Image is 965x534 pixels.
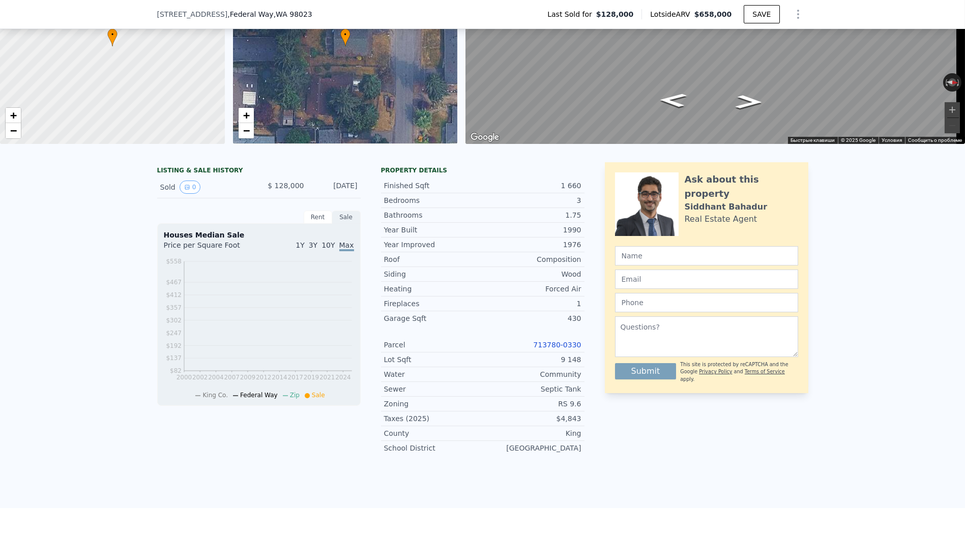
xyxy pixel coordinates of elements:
[340,30,350,39] span: •
[381,166,584,174] div: Property details
[483,354,581,365] div: 9 148
[384,384,483,394] div: Sewer
[945,102,960,117] button: Увеличить
[309,241,317,249] span: 3Y
[483,384,581,394] div: Septic Tank
[170,368,182,375] tspan: $82
[483,210,581,220] div: 1.75
[745,369,785,374] a: Terms of Service
[483,399,581,409] div: RS 9.6
[483,254,581,264] div: Composition
[694,10,732,18] span: $658,000
[882,137,902,143] a: Условия (ссылка откроется в новой вкладке)
[312,392,325,399] span: Sale
[296,241,304,249] span: 1Y
[321,241,335,249] span: 10Y
[468,131,502,144] a: Открыть эту область в Google Картах (в новом окне)
[483,313,581,323] div: 430
[157,9,228,19] span: [STREET_ADDRESS]
[303,374,319,381] tspan: 2019
[547,9,596,19] span: Last Sold for
[956,73,962,92] button: Повернуть по часовой стрелке
[6,123,21,138] a: Zoom out
[615,270,798,289] input: Email
[332,211,361,224] div: Sale
[166,258,182,265] tspan: $558
[290,392,300,399] span: Zip
[384,313,483,323] div: Garage Sqft
[166,330,182,337] tspan: $247
[483,269,581,279] div: Wood
[945,118,960,133] button: Уменьшить
[10,109,17,122] span: +
[650,9,694,19] span: Lotside ARV
[791,137,835,144] button: Быстрые клавиши
[107,28,118,46] div: •
[180,181,201,194] button: View historical data
[166,342,182,349] tspan: $192
[384,443,483,453] div: School District
[384,299,483,309] div: Fireplaces
[483,369,581,379] div: Community
[483,413,581,424] div: $4,843
[943,73,949,92] button: Повернуть против часовой стрелки
[256,374,272,381] tspan: 2012
[243,109,249,122] span: +
[483,284,581,294] div: Forced Air
[788,4,808,24] button: Show Options
[943,78,961,87] button: Вернуться к исходному представлению
[685,201,768,213] div: Siddhant Bahadur
[166,291,182,299] tspan: $412
[615,246,798,265] input: Name
[166,279,182,286] tspan: $467
[192,374,208,381] tspan: 2002
[724,92,774,112] path: На север, 12-я авеню Юго-Запад
[384,399,483,409] div: Zoning
[483,195,581,205] div: 3
[10,124,17,137] span: −
[166,304,182,311] tspan: $357
[384,195,483,205] div: Bedrooms
[339,241,354,251] span: Max
[157,166,361,176] div: LISTING & SALE HISTORY
[615,363,677,379] button: Submit
[685,172,798,201] div: Ask about this property
[483,428,581,438] div: King
[319,374,335,381] tspan: 2021
[483,443,581,453] div: [GEOGRAPHIC_DATA]
[596,9,634,19] span: $128,000
[107,30,118,39] span: •
[483,299,581,309] div: 1
[243,124,249,137] span: −
[384,225,483,235] div: Year Built
[224,374,240,381] tspan: 2007
[744,5,779,23] button: SAVE
[699,369,732,374] a: Privacy Policy
[160,181,251,194] div: Sold
[240,374,255,381] tspan: 2009
[384,340,483,350] div: Parcel
[274,10,312,18] span: , WA 98023
[164,230,354,240] div: Houses Median Sale
[164,240,259,256] div: Price per Square Foot
[483,181,581,191] div: 1 660
[240,392,278,399] span: Federal Way
[384,369,483,379] div: Water
[287,374,303,381] tspan: 2017
[841,137,875,143] span: © 2025 Google
[272,374,287,381] tspan: 2014
[685,213,757,225] div: Real Estate Agent
[483,240,581,250] div: 1976
[239,108,254,123] a: Zoom in
[384,284,483,294] div: Heating
[239,123,254,138] a: Zoom out
[533,341,581,349] a: 713780-0330
[166,317,182,324] tspan: $302
[166,355,182,362] tspan: $137
[312,181,358,194] div: [DATE]
[468,131,502,144] img: Google
[483,225,581,235] div: 1990
[908,137,962,143] a: Сообщить о проблеме
[384,181,483,191] div: Finished Sqft
[208,374,224,381] tspan: 2004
